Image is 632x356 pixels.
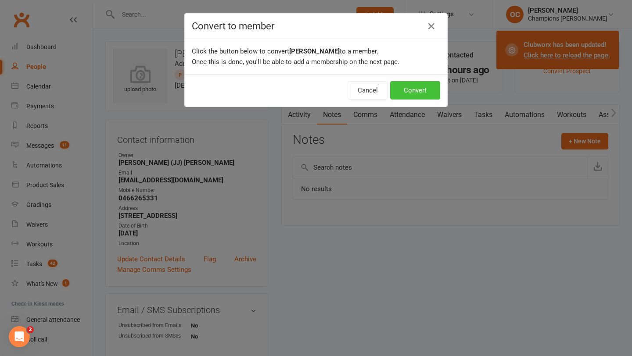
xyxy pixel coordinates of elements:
button: Convert [390,81,440,100]
iframe: Intercom live chat [9,326,30,347]
h4: Convert to member [192,21,440,32]
button: Cancel [348,81,388,100]
div: Click the button below to convert to a member. Once this is done, you'll be able to add a members... [185,39,447,74]
b: [PERSON_NAME] [289,47,340,55]
button: Close [424,19,438,33]
span: 2 [27,326,34,333]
